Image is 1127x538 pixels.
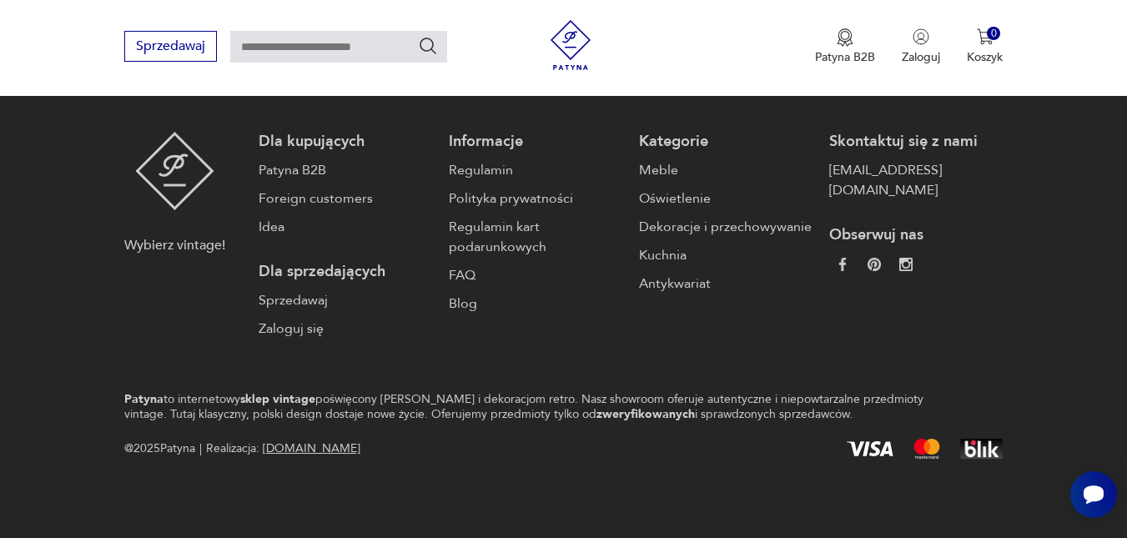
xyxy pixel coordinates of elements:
img: Mastercard [913,439,940,459]
img: Visa [847,441,893,456]
p: Kategorie [639,132,813,152]
div: | [199,439,202,459]
a: Kuchnia [639,245,813,265]
img: Ikonka użytkownika [913,28,929,45]
a: Antykwariat [639,274,813,294]
a: Sprzedawaj [259,290,432,310]
img: Ikona medalu [837,28,853,47]
img: BLIK [960,439,1003,459]
img: c2fd9cf7f39615d9d6839a72ae8e59e5.webp [899,258,913,271]
p: Dla kupujących [259,132,432,152]
a: Sprzedawaj [124,42,217,53]
p: Obserwuj nas [829,225,1003,245]
a: Zaloguj się [259,319,432,339]
img: da9060093f698e4c3cedc1453eec5031.webp [836,258,849,271]
strong: sklep vintage [240,391,315,407]
img: 37d27d81a828e637adc9f9cb2e3d3a8a.webp [868,258,881,271]
img: Patyna - sklep z meblami i dekoracjami vintage [135,132,214,210]
button: Szukaj [418,36,438,56]
span: Realizacja: [206,439,360,459]
a: Regulamin [449,160,622,180]
button: Zaloguj [902,28,940,65]
div: 0 [987,27,1001,41]
a: Oświetlenie [639,189,813,209]
iframe: Smartsupp widget button [1070,471,1117,518]
a: FAQ [449,265,622,285]
button: Patyna B2B [815,28,875,65]
span: @ 2025 Patyna [124,439,195,459]
a: Polityka prywatności [449,189,622,209]
a: Patyna B2B [259,160,432,180]
a: Blog [449,294,622,314]
p: to internetowy poświęcony [PERSON_NAME] i dekoracjom retro. Nasz showroom oferuje autentyczne i n... [124,392,945,422]
a: Regulamin kart podarunkowych [449,217,622,257]
img: Ikona koszyka [977,28,994,45]
p: Informacje [449,132,622,152]
a: Foreign customers [259,189,432,209]
a: Ikona medaluPatyna B2B [815,28,875,65]
a: Idea [259,217,432,237]
p: Skontaktuj się z nami [829,132,1003,152]
strong: zweryfikowanych [596,406,695,422]
a: Dekoracje i przechowywanie [639,217,813,237]
button: Sprzedawaj [124,31,217,62]
p: Zaloguj [902,49,940,65]
p: Patyna B2B [815,49,875,65]
a: [EMAIL_ADDRESS][DOMAIN_NAME] [829,160,1003,200]
strong: Patyna [124,391,164,407]
a: Meble [639,160,813,180]
p: Dla sprzedających [259,262,432,282]
a: [DOMAIN_NAME] [263,440,360,456]
p: Koszyk [967,49,1003,65]
img: Patyna - sklep z meblami i dekoracjami vintage [546,20,596,70]
p: Wybierz vintage! [124,235,225,255]
button: 0Koszyk [967,28,1003,65]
